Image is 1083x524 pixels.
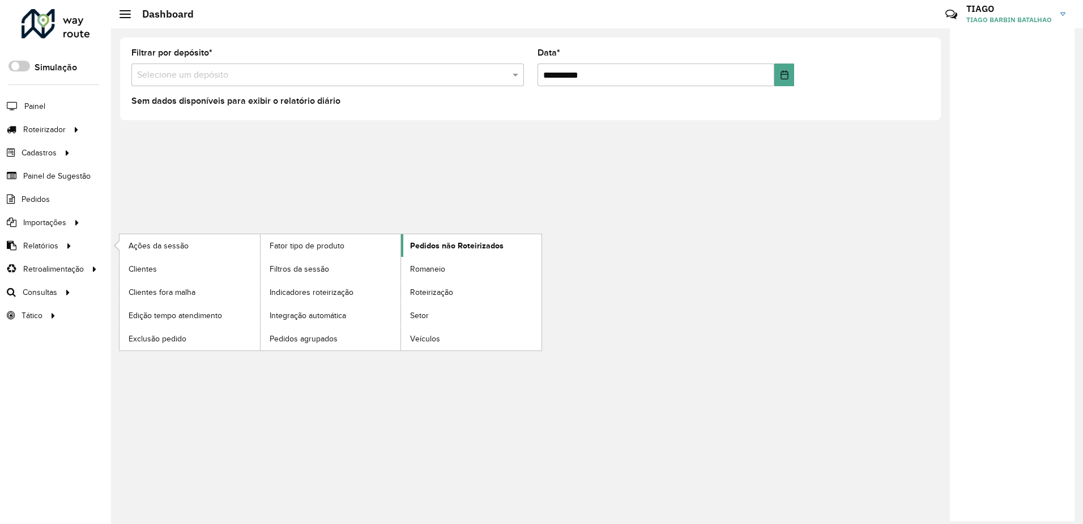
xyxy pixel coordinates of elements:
[538,46,560,60] label: Data
[23,217,66,229] span: Importações
[261,304,401,327] a: Integração automática
[131,94,340,108] label: Sem dados disponíveis para exibir o relatório diário
[270,333,338,345] span: Pedidos agrupados
[129,333,186,345] span: Exclusão pedido
[22,147,57,159] span: Cadastros
[401,327,541,350] a: Veículos
[261,281,401,303] a: Indicadores roteirização
[261,327,401,350] a: Pedidos agrupados
[270,310,346,322] span: Integração automática
[261,234,401,257] a: Fator tipo de produto
[120,234,260,257] a: Ações da sessão
[401,304,541,327] a: Setor
[966,3,1052,14] h3: TIAGO
[131,46,212,60] label: Filtrar por depósito
[35,61,77,74] label: Simulação
[120,281,260,303] a: Clientes fora malha
[410,286,453,298] span: Roteirização
[129,240,189,252] span: Ações da sessão
[120,304,260,327] a: Edição tempo atendimento
[24,100,45,112] span: Painel
[410,263,445,275] span: Romaneio
[401,281,541,303] a: Roteirização
[22,193,50,205] span: Pedidos
[129,263,157,275] span: Clientes
[410,333,440,345] span: Veículos
[270,263,329,275] span: Filtros da sessão
[23,170,91,182] span: Painel de Sugestão
[410,310,429,322] span: Setor
[270,240,344,252] span: Fator tipo de produto
[23,240,58,252] span: Relatórios
[270,286,353,298] span: Indicadores roteirização
[23,124,66,136] span: Roteirizador
[410,240,504,252] span: Pedidos não Roteirizados
[129,310,222,322] span: Edição tempo atendimento
[120,257,260,280] a: Clientes
[939,2,963,27] a: Contato Rápido
[261,257,401,280] a: Filtros da sessão
[129,286,195,298] span: Clientes fora malha
[120,327,260,350] a: Exclusão pedido
[401,234,541,257] a: Pedidos não Roteirizados
[131,8,194,20] h2: Dashboard
[401,257,541,280] a: Romaneio
[23,286,57,298] span: Consultas
[774,64,794,86] button: Choose Date
[22,310,42,322] span: Tático
[23,263,84,275] span: Retroalimentação
[966,15,1052,25] span: TIAGO BARBIN BATALHAO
